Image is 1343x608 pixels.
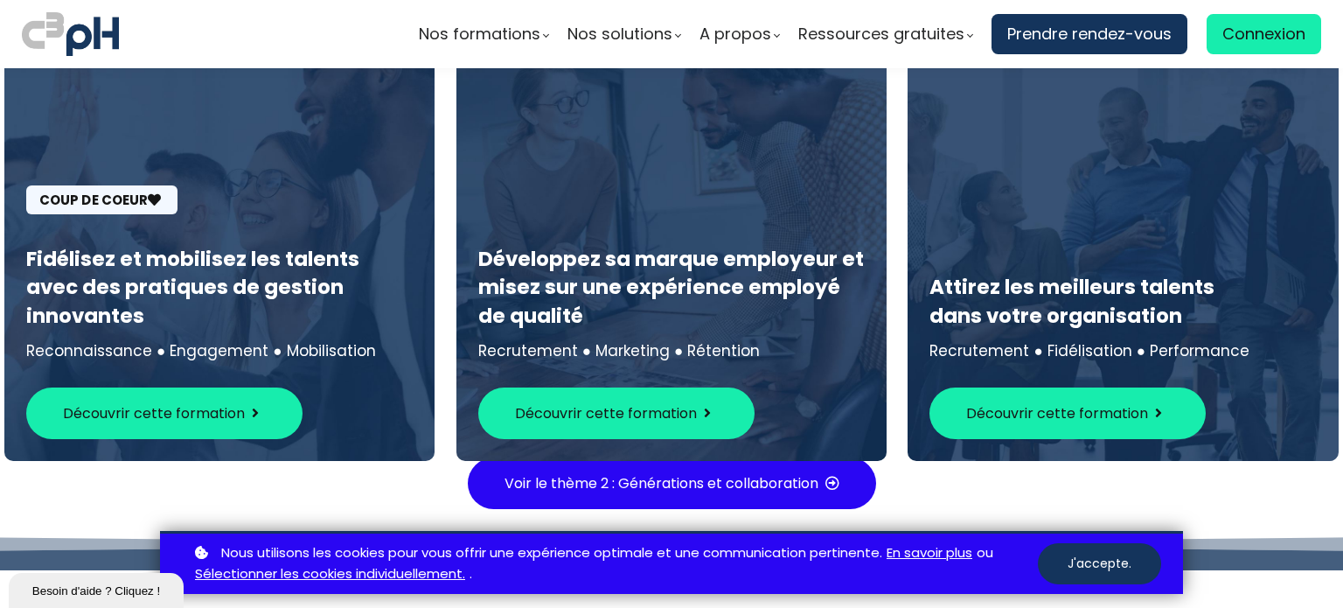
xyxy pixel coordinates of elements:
a: Connexion [1207,14,1321,54]
span: A propos [699,21,771,47]
h3: Attirez les meilleurs talents dans votre organisation [929,273,1316,329]
span: Prendre rendez-vous [1007,21,1172,47]
img: logo C3PH [22,9,119,59]
span: Découvrir cette formation [515,402,697,424]
h3: Fidélisez et mobilisez les talents avec des pratiques de gestion innovantes [26,245,413,330]
div: Recrutement ● Fidélisation ● Performance [929,339,1316,363]
span: Voir le thème 2 : Générations et collaboration [504,472,818,494]
span: Découvrir cette formation [63,402,245,424]
div: Recrutement ● Marketing ● Rétention [478,339,865,363]
span: Découvrir cette formation [966,402,1148,424]
a: Sélectionner les cookies individuellement. [195,563,465,585]
span: Connexion [1222,21,1305,47]
p: ou . [191,542,1038,586]
button: Découvrir cette formation [26,388,303,439]
span: Nos formations [419,21,540,47]
button: Voir le thème 2 : Générations et collaboration [468,458,876,509]
button: Découvrir cette formation [929,388,1206,439]
div: Reconnaissance ● Engagement ● Mobilisation [26,339,413,363]
button: J'accepte. [1038,543,1161,584]
span: CouP de coeur [26,185,177,214]
a: Prendre rendez-vous [992,14,1187,54]
a: En savoir plus [887,542,972,564]
button: Découvrir cette formation [478,388,755,439]
span: Nos solutions [567,21,672,47]
h3: Développez sa marque employeur et misez sur une expérience employé de qualité [478,245,865,330]
iframe: chat widget [9,570,187,608]
span: Nous utilisons les cookies pour vous offrir une expérience optimale et une communication pertinente. [221,542,882,564]
span: Ressources gratuites [798,21,964,47]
